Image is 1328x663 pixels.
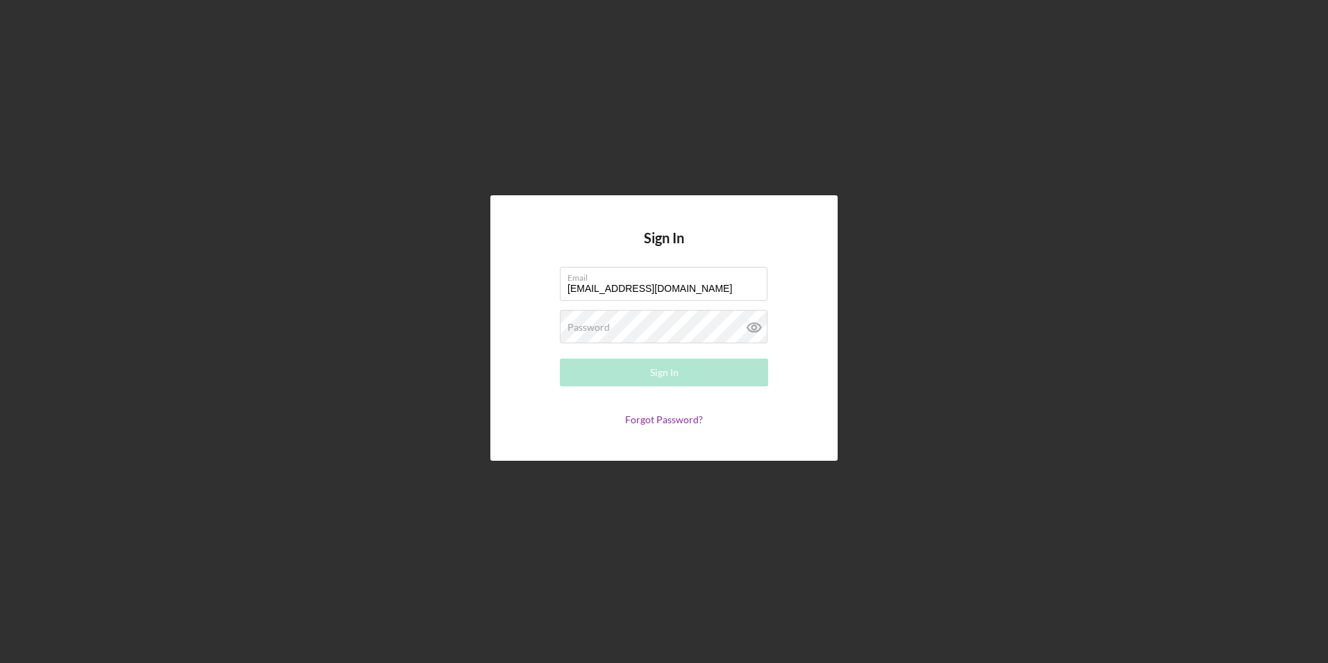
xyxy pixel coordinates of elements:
label: Email [567,268,767,283]
a: Forgot Password? [625,414,703,425]
button: Sign In [560,359,768,386]
label: Password [567,322,610,333]
div: Sign In [650,359,679,386]
h4: Sign In [644,230,684,267]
